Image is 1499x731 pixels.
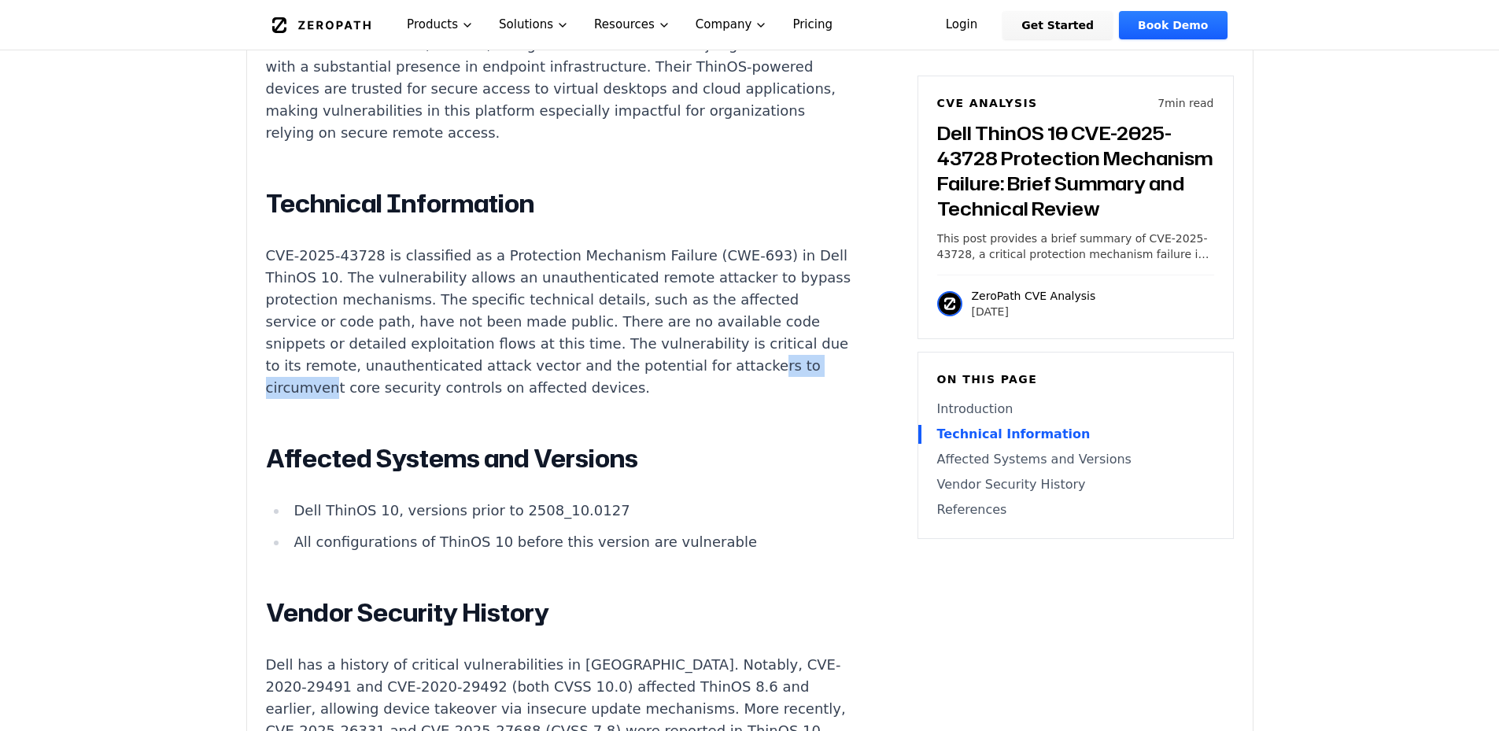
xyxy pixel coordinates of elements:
[266,597,851,629] h2: Vendor Security History
[937,400,1214,419] a: Introduction
[288,531,851,553] li: All configurations of ThinOS 10 before this version are vulnerable
[1119,11,1227,39] a: Book Demo
[937,425,1214,444] a: Technical Information
[937,450,1214,469] a: Affected Systems and Versions
[1002,11,1113,39] a: Get Started
[266,188,851,220] h2: Technical Information
[972,304,1096,319] p: [DATE]
[937,231,1214,262] p: This post provides a brief summary of CVE-2025-43728, a critical protection mechanism failure in ...
[266,12,851,144] p: Dell ThinOS is a purpose-built operating system for thin clients, widely used in sectors like hea...
[937,95,1038,111] h6: CVE Analysis
[937,475,1214,494] a: Vendor Security History
[937,500,1214,519] a: References
[927,11,997,39] a: Login
[266,245,851,399] p: CVE-2025-43728 is classified as a Protection Mechanism Failure (CWE-693) in Dell ThinOS 10. The v...
[937,291,962,316] img: ZeroPath CVE Analysis
[266,443,851,474] h2: Affected Systems and Versions
[288,500,851,522] li: Dell ThinOS 10, versions prior to 2508_10.0127
[937,120,1214,221] h3: Dell ThinOS 10 CVE-2025-43728 Protection Mechanism Failure: Brief Summary and Technical Review
[1157,95,1213,111] p: 7 min read
[972,288,1096,304] p: ZeroPath CVE Analysis
[937,371,1214,387] h6: On this page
